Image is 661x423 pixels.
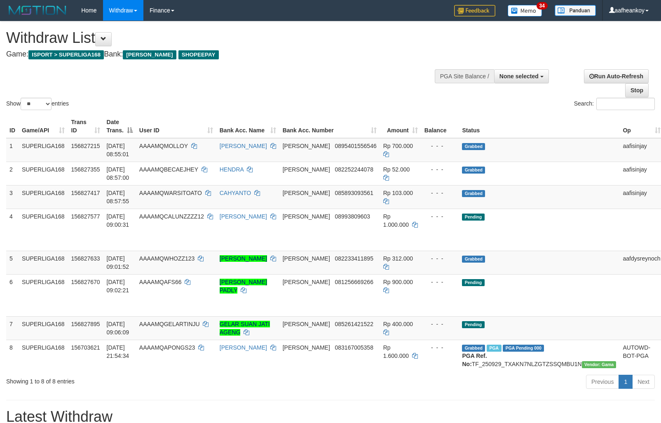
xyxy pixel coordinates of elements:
[6,274,19,316] td: 6
[19,138,68,162] td: SUPERLIGA168
[383,166,410,173] span: Rp 52.000
[178,50,219,59] span: SHOPEEPAY
[503,345,544,352] span: PGA Pending
[383,190,413,196] span: Rp 103.000
[139,166,198,173] span: AAAAMQBECAEJHEY
[19,185,68,209] td: SUPERLIGA168
[424,254,456,263] div: - - -
[139,255,195,262] span: AAAAMQWHOZZ123
[383,255,413,262] span: Rp 312.000
[6,30,432,46] h1: Withdraw List
[279,115,380,138] th: Bank Acc. Number: activate to sort column ascending
[216,115,279,138] th: Bank Acc. Name: activate to sort column ascending
[283,279,330,285] span: [PERSON_NAME]
[71,190,100,196] span: 156827417
[139,279,182,285] span: AAAAMQAFS66
[139,321,200,327] span: AAAAMQGELARTINJU
[220,321,270,336] a: GELAR SUAN JATI AGENG
[459,115,619,138] th: Status
[107,344,129,359] span: [DATE] 21:54:34
[6,251,19,274] td: 5
[335,166,373,173] span: Copy 082252244078 to clipboard
[107,321,129,336] span: [DATE] 09:06:09
[424,278,456,286] div: - - -
[574,98,655,110] label: Search:
[71,143,100,149] span: 156827215
[19,274,68,316] td: SUPERLIGA168
[107,255,129,270] span: [DATE] 09:01:52
[6,4,69,16] img: MOTION_logo.png
[424,189,456,197] div: - - -
[462,345,485,352] span: Grabbed
[19,340,68,371] td: SUPERLIGA168
[21,98,52,110] select: Showentries
[335,279,373,285] span: Copy 081256669266 to clipboard
[220,344,267,351] a: [PERSON_NAME]
[139,344,195,351] span: AAAAMQAPONGS23
[220,190,251,196] a: CAHYANTO
[139,213,204,220] span: AAAAMQCALUNZZZZ12
[283,213,330,220] span: [PERSON_NAME]
[103,115,136,138] th: Date Trans.: activate to sort column descending
[462,352,487,367] b: PGA Ref. No:
[283,255,330,262] span: [PERSON_NAME]
[123,50,176,59] span: [PERSON_NAME]
[139,190,202,196] span: AAAAMQWARSITOATO
[435,69,494,83] div: PGA Site Balance /
[220,143,267,149] a: [PERSON_NAME]
[383,344,409,359] span: Rp 1.600.000
[19,316,68,340] td: SUPERLIGA168
[68,115,103,138] th: Trans ID: activate to sort column ascending
[383,279,413,285] span: Rp 900.000
[6,115,19,138] th: ID
[619,375,633,389] a: 1
[283,166,330,173] span: [PERSON_NAME]
[335,190,373,196] span: Copy 085893093561 to clipboard
[421,115,459,138] th: Balance
[462,321,484,328] span: Pending
[71,166,100,173] span: 156827355
[6,98,69,110] label: Show entries
[424,142,456,150] div: - - -
[494,69,549,83] button: None selected
[462,256,485,263] span: Grabbed
[107,213,129,228] span: [DATE] 09:00:31
[107,143,129,157] span: [DATE] 08:55:01
[582,361,616,368] span: Vendor URL: https://trx31.1velocity.biz
[335,321,373,327] span: Copy 085261421522 to clipboard
[220,166,244,173] a: HENDRA
[71,344,100,351] span: 156703621
[586,375,619,389] a: Previous
[136,115,216,138] th: User ID: activate to sort column ascending
[107,166,129,181] span: [DATE] 08:57:00
[19,115,68,138] th: Game/API: activate to sort column ascending
[454,5,495,16] img: Feedback.jpg
[6,340,19,371] td: 8
[632,375,655,389] a: Next
[383,321,413,327] span: Rp 400.000
[596,98,655,110] input: Search:
[71,279,100,285] span: 156827670
[424,165,456,174] div: - - -
[28,50,104,59] span: ISPORT > SUPERLIGA168
[6,316,19,340] td: 7
[6,50,432,59] h4: Game: Bank:
[462,143,485,150] span: Grabbed
[380,115,421,138] th: Amount: activate to sort column ascending
[6,138,19,162] td: 1
[283,321,330,327] span: [PERSON_NAME]
[459,340,619,371] td: TF_250929_TXAKN7NLZGTZSSQMBU1N
[220,255,267,262] a: [PERSON_NAME]
[107,279,129,294] span: [DATE] 09:02:21
[462,279,484,286] span: Pending
[71,255,100,262] span: 156827633
[508,5,542,16] img: Button%20Memo.svg
[499,73,539,80] span: None selected
[283,190,330,196] span: [PERSON_NAME]
[6,209,19,251] td: 4
[19,251,68,274] td: SUPERLIGA168
[462,167,485,174] span: Grabbed
[335,255,373,262] span: Copy 082233411895 to clipboard
[19,209,68,251] td: SUPERLIGA168
[6,374,269,385] div: Showing 1 to 8 of 8 entries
